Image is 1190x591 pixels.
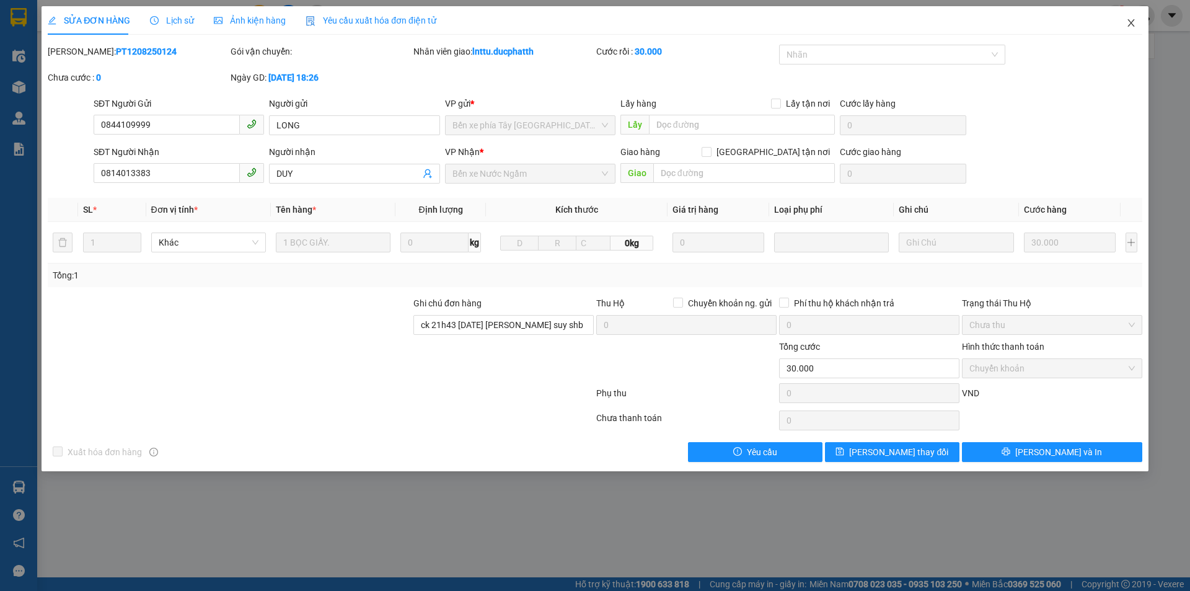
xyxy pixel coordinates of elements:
div: Tổng: 1 [53,269,459,282]
input: Cước lấy hàng [840,115,966,135]
input: Dọc đường [653,163,835,183]
span: [PERSON_NAME] và In [1015,445,1102,459]
th: Loại phụ phí [769,198,894,222]
span: SL [83,205,93,215]
div: Người gửi [269,97,439,110]
b: 0 [96,73,101,82]
b: 30.000 [635,47,662,56]
input: Ghi Chú [899,233,1013,252]
span: Lấy tận nơi [781,97,835,110]
div: SĐT Người Nhận [94,145,264,159]
button: printer[PERSON_NAME] và In [962,442,1142,462]
span: info-circle [149,448,158,456]
div: Nhân viên giao: [413,45,594,58]
span: Xuất hóa đơn hàng [63,445,147,459]
div: [PERSON_NAME]: [48,45,228,58]
span: Yêu cầu [747,445,777,459]
span: SỬA ĐƠN HÀNG [48,16,130,25]
span: Định lượng [418,205,462,215]
input: D [500,236,539,251]
label: Cước giao hàng [840,147,901,157]
div: Cước rồi : [596,45,777,58]
span: Giao hàng [620,147,660,157]
span: Chuyển khoản [969,359,1135,378]
input: 0 [1024,233,1116,252]
button: plus [1126,233,1137,252]
span: user-add [423,169,433,179]
b: lnttu.ducphatth [472,47,534,56]
label: Cước lấy hàng [840,99,896,109]
b: [DATE] 18:26 [268,73,319,82]
span: Cước hàng [1024,205,1067,215]
span: Lịch sử [150,16,194,25]
div: Chưa thanh toán [595,411,778,433]
div: Trạng thái Thu Hộ [962,296,1142,310]
span: Bến xe phía Tây Thanh Hóa [452,116,608,135]
span: Giao [620,163,653,183]
input: Dọc đường [649,115,835,135]
span: [PERSON_NAME] thay đổi [849,445,948,459]
input: C [576,236,610,251]
span: Tên hàng [276,205,316,215]
span: phone [247,119,257,129]
span: Kích thước [555,205,598,215]
button: save[PERSON_NAME] thay đổi [825,442,959,462]
span: close [1126,18,1136,28]
span: VP Nhận [445,147,480,157]
span: Ảnh kiện hàng [214,16,286,25]
span: Tổng cước [779,342,820,352]
div: Gói vận chuyển: [231,45,411,58]
span: 0kg [610,236,653,251]
span: Lấy [620,115,649,135]
span: Lấy hàng [620,99,656,109]
span: printer [1002,447,1010,457]
input: 0 [672,233,765,252]
span: Thu Hộ [596,298,625,308]
span: edit [48,16,56,25]
div: SĐT Người Gửi [94,97,264,110]
div: Phụ thu [595,386,778,408]
input: R [538,236,576,251]
input: Ghi chú đơn hàng [413,315,594,335]
button: exclamation-circleYêu cầu [688,442,822,462]
span: Chưa thu [969,316,1135,334]
span: clock-circle [150,16,159,25]
input: VD: Bàn, Ghế [276,233,390,252]
b: PT1208250124 [116,47,177,56]
span: Đơn vị tính [151,205,198,215]
span: Bến xe Nước Ngầm [452,164,608,183]
div: Chưa cước : [48,71,228,84]
span: Yêu cầu xuất hóa đơn điện tử [306,16,436,25]
th: Ghi chú [894,198,1018,222]
span: picture [214,16,223,25]
span: kg [469,233,481,252]
span: Chuyển khoản ng. gửi [683,296,777,310]
span: exclamation-circle [733,447,742,457]
label: Ghi chú đơn hàng [413,298,482,308]
span: [GEOGRAPHIC_DATA] tận nơi [712,145,835,159]
span: VND [962,388,979,398]
button: Close [1114,6,1148,41]
span: Khác [159,233,258,252]
label: Hình thức thanh toán [962,342,1044,352]
span: save [835,447,844,457]
img: icon [306,16,315,26]
button: delete [53,233,73,252]
span: phone [247,167,257,177]
div: VP gửi [445,97,615,110]
div: Người nhận [269,145,439,159]
span: Phí thu hộ khách nhận trả [789,296,899,310]
input: Cước giao hàng [840,164,966,184]
span: Giá trị hàng [672,205,718,215]
div: Ngày GD: [231,71,411,84]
